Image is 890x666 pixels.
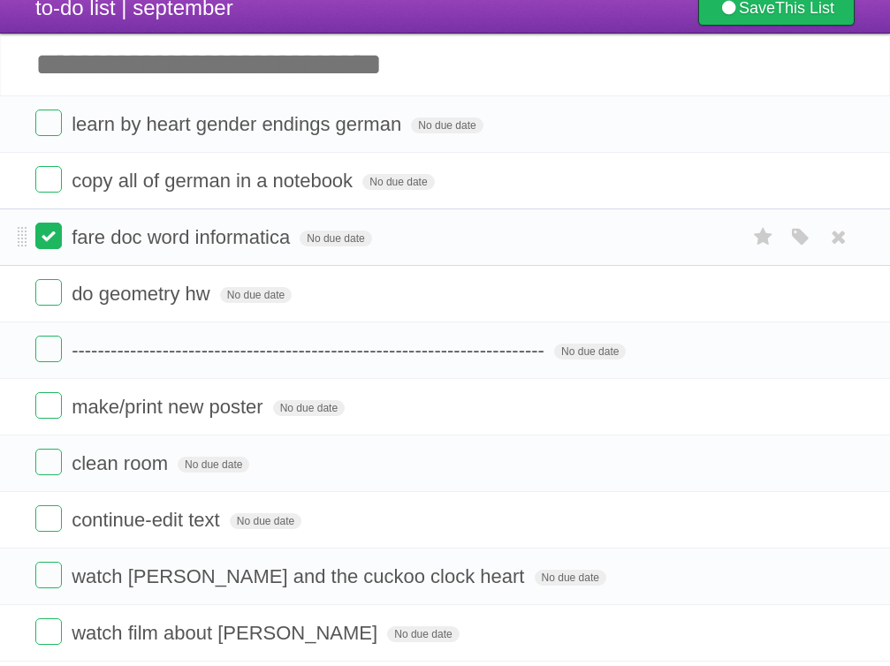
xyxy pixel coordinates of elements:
span: watch film about [PERSON_NAME] [72,622,382,644]
span: No due date [387,626,459,642]
span: make/print new poster [72,396,267,418]
span: fare doc word informatica [72,226,294,248]
span: No due date [273,400,345,416]
span: No due date [362,174,434,190]
span: No due date [220,287,292,303]
label: Done [35,618,62,645]
span: No due date [411,117,483,133]
span: No due date [535,570,606,586]
span: No due date [230,513,301,529]
label: Done [35,449,62,475]
span: learn by heart gender endings german [72,113,406,135]
label: Star task [747,223,780,252]
label: Done [35,562,62,588]
label: Done [35,166,62,193]
span: continue-edit text [72,509,224,531]
label: Done [35,392,62,419]
span: No due date [554,344,626,359]
label: Done [35,223,62,249]
label: Done [35,336,62,362]
span: clean room [72,452,172,474]
label: Done [35,110,62,136]
span: ------------------------------------------------------------------------- [72,339,549,361]
span: do geometry hw [72,283,215,305]
span: copy all of german in a notebook [72,170,357,192]
span: No due date [178,457,249,473]
label: Done [35,505,62,532]
span: watch [PERSON_NAME] and the cuckoo clock heart [72,565,529,587]
label: Done [35,279,62,306]
span: No due date [300,231,371,246]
